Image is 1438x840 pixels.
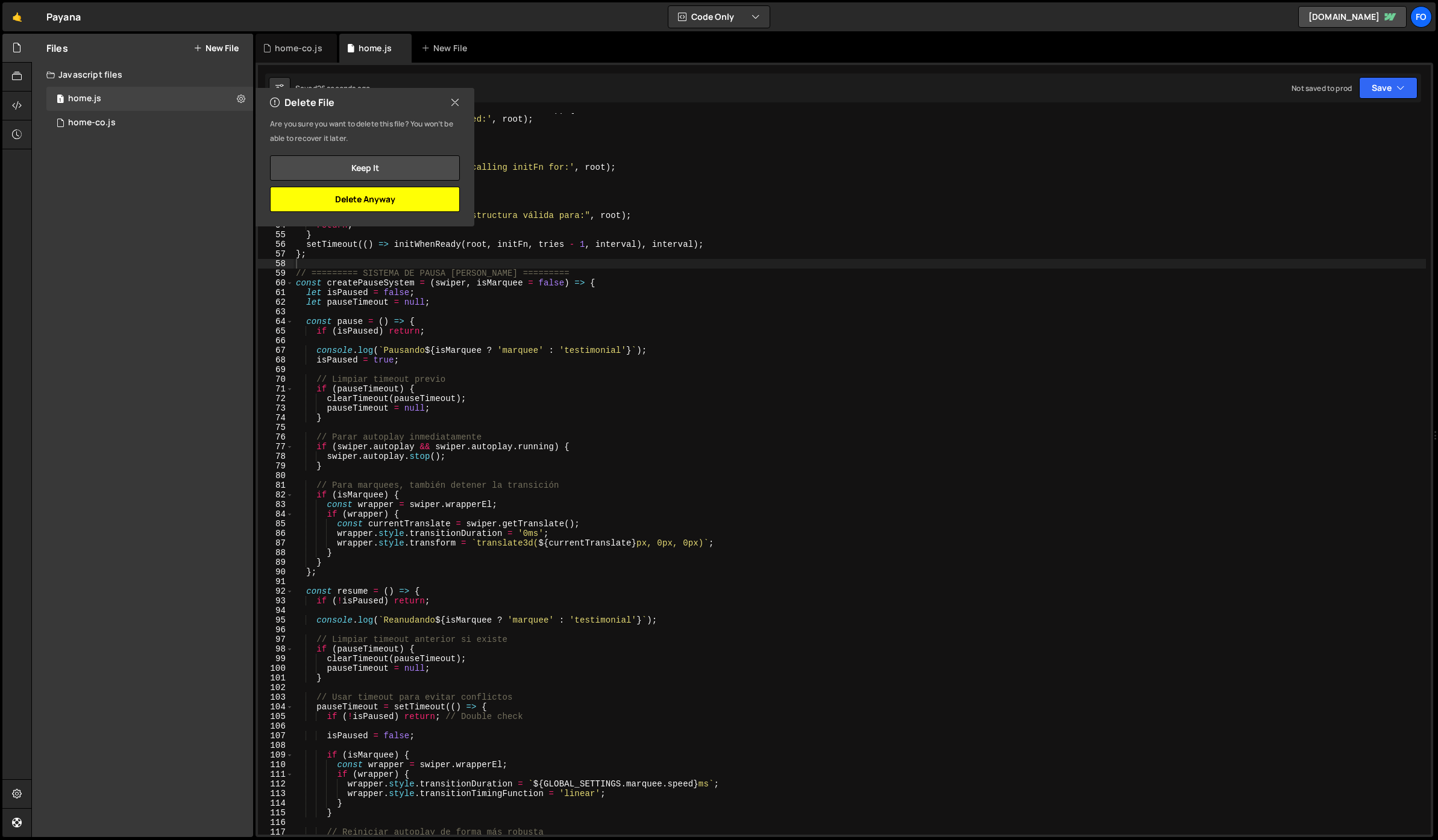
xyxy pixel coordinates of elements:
[258,789,294,798] div: 113
[258,355,294,365] div: 68
[46,111,253,135] div: 17122/47230.js
[258,249,294,259] div: 57
[275,42,322,54] div: home-co.js
[270,96,334,109] h2: Delete File
[258,317,294,326] div: 64
[258,403,294,413] div: 73
[270,117,460,146] p: Are you sure you want to delete this file? You won’t be able to recover it later.
[258,278,294,288] div: 60
[258,461,294,471] div: 79
[258,490,294,500] div: 82
[258,240,294,249] div: 56
[258,644,294,654] div: 98
[258,760,294,770] div: 110
[258,259,294,269] div: 58
[258,297,294,307] div: 62
[68,93,101,104] div: home.js
[258,326,294,336] div: 65
[258,731,294,741] div: 107
[258,721,294,731] div: 106
[317,83,370,93] div: 26 seconds ago
[258,384,294,394] div: 71
[668,6,770,28] button: Code Only
[2,2,32,31] a: 🤙
[258,712,294,721] div: 105
[258,664,294,673] div: 100
[46,10,81,24] div: Payana
[421,42,472,54] div: New File
[258,481,294,490] div: 81
[258,423,294,432] div: 75
[258,654,294,664] div: 99
[258,615,294,625] div: 95
[1298,6,1407,28] a: [DOMAIN_NAME]
[258,567,294,577] div: 90
[258,548,294,558] div: 88
[258,741,294,750] div: 108
[1292,83,1352,93] div: Not saved to prod
[270,155,460,181] button: Keep it
[258,683,294,692] div: 102
[258,269,294,278] div: 59
[258,230,294,240] div: 55
[32,63,253,87] div: Javascript files
[258,673,294,683] div: 101
[193,43,239,53] button: New File
[258,808,294,818] div: 115
[258,770,294,779] div: 111
[46,87,253,111] div: 17122/47376.js
[258,827,294,837] div: 117
[258,442,294,452] div: 77
[258,346,294,355] div: 67
[258,635,294,644] div: 97
[258,558,294,567] div: 89
[258,307,294,317] div: 63
[258,779,294,789] div: 112
[258,336,294,346] div: 66
[258,586,294,596] div: 92
[258,500,294,509] div: 83
[258,394,294,403] div: 72
[258,471,294,481] div: 80
[258,365,294,375] div: 69
[258,288,294,297] div: 61
[295,83,370,93] div: Saved
[68,117,116,128] div: home-co.js
[258,692,294,702] div: 103
[258,538,294,548] div: 87
[258,413,294,423] div: 74
[258,606,294,615] div: 94
[258,596,294,606] div: 93
[46,42,68,55] h2: Files
[258,452,294,461] div: 78
[1410,6,1432,28] a: fo
[258,375,294,384] div: 70
[258,509,294,519] div: 84
[57,95,64,105] span: 1
[258,750,294,760] div: 109
[258,577,294,586] div: 91
[258,625,294,635] div: 96
[270,187,460,212] button: Delete Anyway
[258,432,294,442] div: 76
[258,519,294,529] div: 85
[258,798,294,808] div: 114
[1359,77,1418,99] button: Save
[258,702,294,712] div: 104
[359,42,392,54] div: home.js
[258,818,294,827] div: 116
[258,529,294,538] div: 86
